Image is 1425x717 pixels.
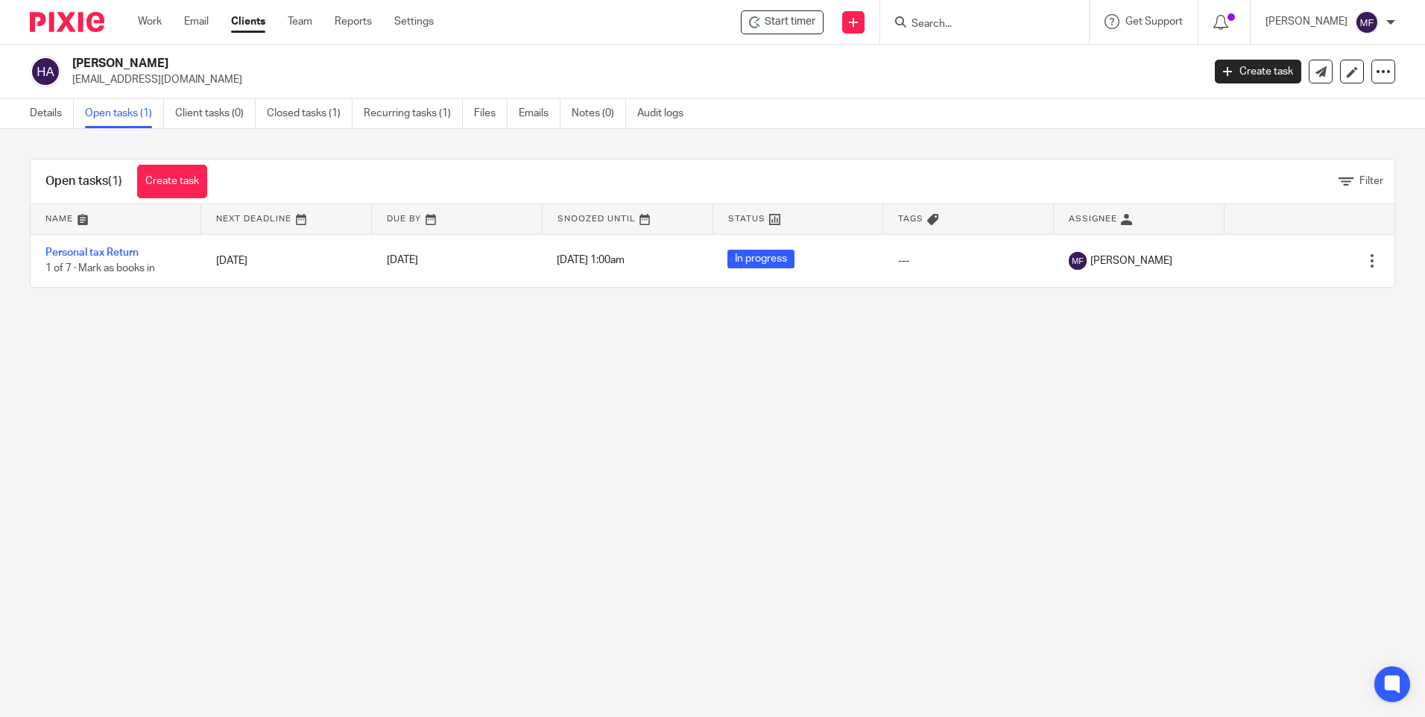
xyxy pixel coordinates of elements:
p: [EMAIL_ADDRESS][DOMAIN_NAME] [72,72,1192,87]
h2: [PERSON_NAME] [72,56,968,72]
div: Harold Auckland [741,10,824,34]
span: In progress [727,250,794,268]
img: svg%3E [1069,252,1087,270]
a: Client tasks (0) [175,99,256,128]
a: Work [138,14,162,29]
a: Closed tasks (1) [267,99,353,128]
img: Pixie [30,12,104,32]
span: Snoozed Until [557,215,636,223]
a: Settings [394,14,434,29]
span: [PERSON_NAME] [1090,253,1172,268]
a: Audit logs [637,99,695,128]
span: Status [728,215,765,223]
span: [DATE] [387,256,418,266]
a: Notes (0) [572,99,626,128]
span: Get Support [1125,16,1183,27]
a: Emails [519,99,560,128]
img: svg%3E [1355,10,1379,34]
span: (1) [108,175,122,187]
span: Filter [1359,176,1383,186]
a: Open tasks (1) [85,99,164,128]
p: [PERSON_NAME] [1266,14,1347,29]
a: Recurring tasks (1) [364,99,463,128]
a: Personal tax Return [45,247,139,258]
a: Team [288,14,312,29]
img: svg%3E [30,56,61,87]
span: Tags [898,215,923,223]
a: Reports [335,14,372,29]
div: --- [898,253,1039,268]
td: [DATE] [201,234,372,287]
h1: Open tasks [45,174,122,189]
a: Create task [137,165,207,198]
a: Create task [1215,60,1301,83]
a: Email [184,14,209,29]
span: Start timer [765,14,815,30]
span: 1 of 7 · Mark as books in [45,263,155,274]
a: Files [474,99,508,128]
input: Search [910,18,1044,31]
a: Details [30,99,74,128]
a: Clients [231,14,265,29]
span: [DATE] 1:00am [557,256,625,266]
